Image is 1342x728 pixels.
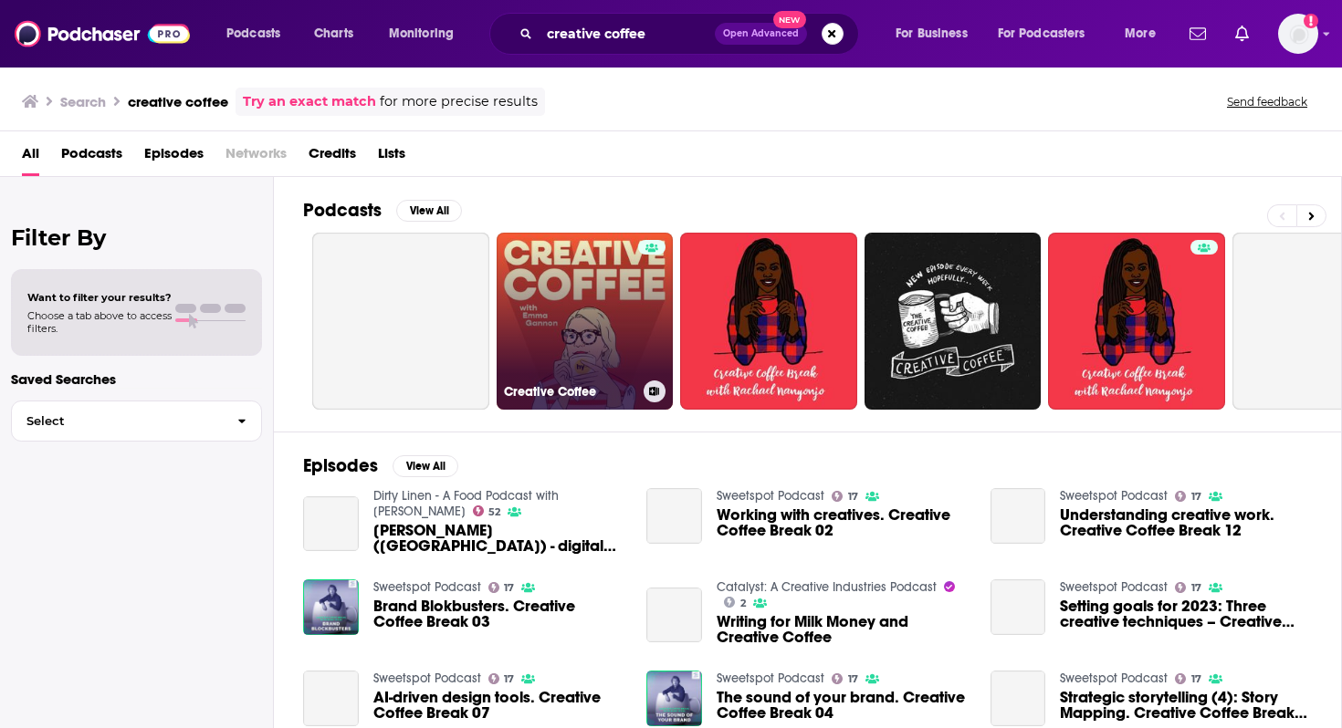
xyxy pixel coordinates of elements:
a: Sweetspot Podcast [1060,579,1168,595]
a: Strategic storytelling (4): Story Mapping. Creative Coffee Break 10 [991,671,1046,726]
p: Saved Searches [11,370,262,388]
a: Show notifications dropdown [1228,18,1256,49]
a: Charts [302,19,364,48]
span: Monitoring [389,21,454,47]
a: 17 [1175,582,1201,593]
a: Creative Coffee [497,233,674,410]
span: 17 [1191,675,1201,683]
a: Working with creatives. Creative Coffee Break 02 [646,488,702,544]
span: Choose a tab above to access filters. [27,309,172,335]
a: Sweetspot Podcast [1060,671,1168,686]
a: Dirty Linen - A Food Podcast with Dani Valent [373,488,559,519]
span: For Podcasters [998,21,1085,47]
a: 17 [832,673,858,684]
span: New [773,11,806,28]
a: Sweetspot Podcast [717,671,824,686]
a: Podcasts [61,139,122,176]
a: 17 [1175,491,1201,502]
a: Setting goals for 2023: Three creative techniques – Creative Coffee Break 15 [1060,598,1312,629]
div: Search podcasts, credits, & more... [507,13,876,55]
svg: Add a profile image [1304,14,1318,28]
a: The sound of your brand. Creative Coffee Break 04 [717,690,969,721]
a: Sweetspot Podcast [373,671,481,686]
button: View All [396,200,462,222]
a: Credits [309,139,356,176]
a: Sweetspot Podcast [1060,488,1168,504]
a: 17 [1175,673,1201,684]
button: Select [11,400,262,442]
a: AI-driven design tools. Creative Coffee Break 07 [373,690,625,721]
a: Brand Blokbusters. Creative Coffee Break 03 [373,598,625,629]
h3: creative coffee [128,93,228,110]
button: open menu [1112,19,1179,48]
span: Select [12,415,223,427]
span: 17 [1191,584,1201,592]
span: 17 [1191,493,1201,501]
a: Catalyst: A Creative Industries Podcast [717,579,937,595]
img: Podchaser - Follow, Share and Rate Podcasts [15,16,190,51]
button: View All [393,455,458,477]
a: Working with creatives. Creative Coffee Break 02 [717,507,969,538]
a: Sweetspot Podcast [717,488,824,504]
button: Show profile menu [1278,14,1318,54]
img: User Profile [1278,14,1318,54]
a: 17 [488,673,515,684]
a: EpisodesView All [303,454,458,477]
a: 17 [832,491,858,502]
a: 17 [488,582,515,593]
a: Setting goals for 2023: Three creative techniques – Creative Coffee Break 15 [991,579,1046,635]
span: Want to filter your results? [27,291,172,304]
h3: Search [60,93,106,110]
a: Strategic storytelling (4): Story Mapping. Creative Coffee Break 10 [1060,690,1312,721]
span: 2 [740,599,746,608]
span: Charts [314,21,353,47]
a: Writing for Milk Money and Creative Coffee [646,588,702,643]
h3: Creative Coffee [504,384,636,400]
span: 52 [488,508,500,516]
a: Salvatore Malatesta (St Ali) - digital creative coffee [303,496,359,552]
span: Logged in as ldigiovine [1278,14,1318,54]
input: Search podcasts, credits, & more... [540,19,715,48]
h2: Episodes [303,454,378,477]
h2: Filter By [11,224,262,251]
button: Open AdvancedNew [715,23,807,45]
a: Show notifications dropdown [1182,18,1213,49]
a: All [22,139,39,176]
a: 52 [473,505,501,516]
span: Lists [378,139,405,176]
span: Podcasts [226,21,280,47]
span: More [1125,21,1156,47]
a: AI-driven design tools. Creative Coffee Break 07 [303,671,359,726]
a: Episodes [144,139,204,176]
a: 2 [724,597,746,608]
a: PodcastsView All [303,199,462,222]
button: Send feedback [1221,94,1313,109]
img: The sound of your brand. Creative Coffee Break 04 [646,671,702,726]
span: Open Advanced [723,29,799,38]
h2: Podcasts [303,199,382,222]
span: 17 [504,675,514,683]
a: Writing for Milk Money and Creative Coffee [717,614,969,645]
img: Brand Blokbusters. Creative Coffee Break 03 [303,579,359,635]
a: Sweetspot Podcast [373,579,481,595]
a: Salvatore Malatesta (St Ali) - digital creative coffee [373,523,625,554]
a: Try an exact match [243,91,376,112]
a: Understanding creative work. Creative Coffee Break 12 [1060,507,1312,538]
button: open menu [376,19,477,48]
span: Networks [225,139,287,176]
